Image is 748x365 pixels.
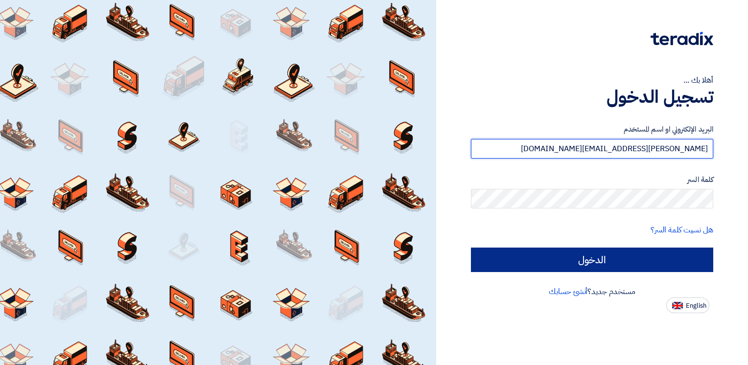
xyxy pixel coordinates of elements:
[471,124,713,135] label: البريد الإلكتروني او اسم المستخدم
[686,302,706,309] span: English
[651,224,713,236] a: هل نسيت كلمة السر؟
[549,286,587,297] a: أنشئ حسابك
[471,248,713,272] input: الدخول
[471,174,713,185] label: كلمة السر
[471,139,713,159] input: أدخل بريد العمل الإلكتروني او اسم المستخدم الخاص بك ...
[651,32,713,46] img: Teradix logo
[471,74,713,86] div: أهلا بك ...
[471,286,713,297] div: مستخدم جديد؟
[666,297,709,313] button: English
[672,302,683,309] img: en-US.png
[471,86,713,108] h1: تسجيل الدخول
